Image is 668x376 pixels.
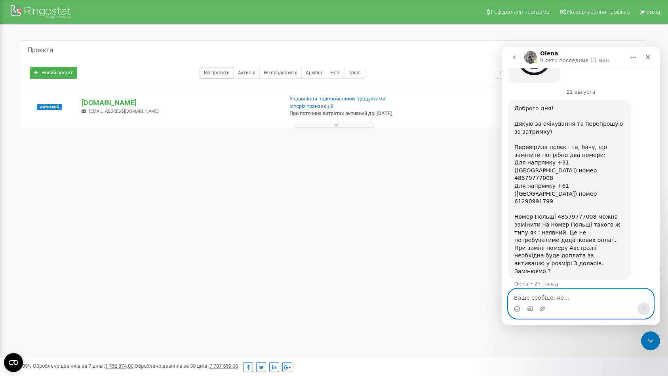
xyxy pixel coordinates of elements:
h5: Проєкти [28,47,53,54]
input: Пошук [495,67,603,79]
a: Тріал [344,67,365,79]
button: Добавить вложение [38,259,44,265]
textarea: Ваше сообщение... [7,242,152,256]
a: Архівні [301,67,326,79]
a: Нові [326,67,345,79]
a: Активні [234,67,260,79]
iframe: Intercom live chat [502,47,660,325]
span: Оброблено дзвінків за 7 днів : [33,363,133,369]
a: Новий проєкт [30,67,77,79]
button: Средство выбора эмодзи [12,259,19,265]
div: 21 августа [6,43,152,53]
a: Історія транзакцій [289,103,334,109]
span: Реферальна програма [491,9,550,15]
span: Оброблено дзвінків за 30 днів : [135,363,238,369]
div: Доброго дня!​Дякую за очікування та перепрошую за затримку)​Перевірила проєкт та, бачу, що заміни... [6,53,130,233]
span: Активний [37,104,62,110]
div: Olena • 2 ч назад [13,235,57,240]
div: Доброго дня! ​ Дякую за очікування та перепрошую за затримку) ​ Перевірила проєкт та, бачу, що за... [13,58,124,229]
button: Open CMP widget [4,353,23,372]
span: [EMAIL_ADDRESS][DOMAIN_NAME] [89,109,159,114]
u: 1 752 874,00 [105,363,133,369]
button: Средство выбора GIF-файла [25,259,31,265]
span: Налаштування профілю [567,9,630,15]
button: Отправить сообщение… [136,256,148,268]
div: Olena говорит… [6,53,152,248]
a: Не продовжені [259,67,302,79]
u: 7 787 559,00 [209,363,238,369]
p: [DOMAIN_NAME] [82,98,276,108]
a: Всі проєкти [200,67,234,79]
span: Вихід [646,9,660,15]
iframe: Intercom live chat [641,331,660,350]
a: Управління підключеними продуктами [289,96,386,102]
p: При поточних витратах активний до: [DATE] [289,110,433,117]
